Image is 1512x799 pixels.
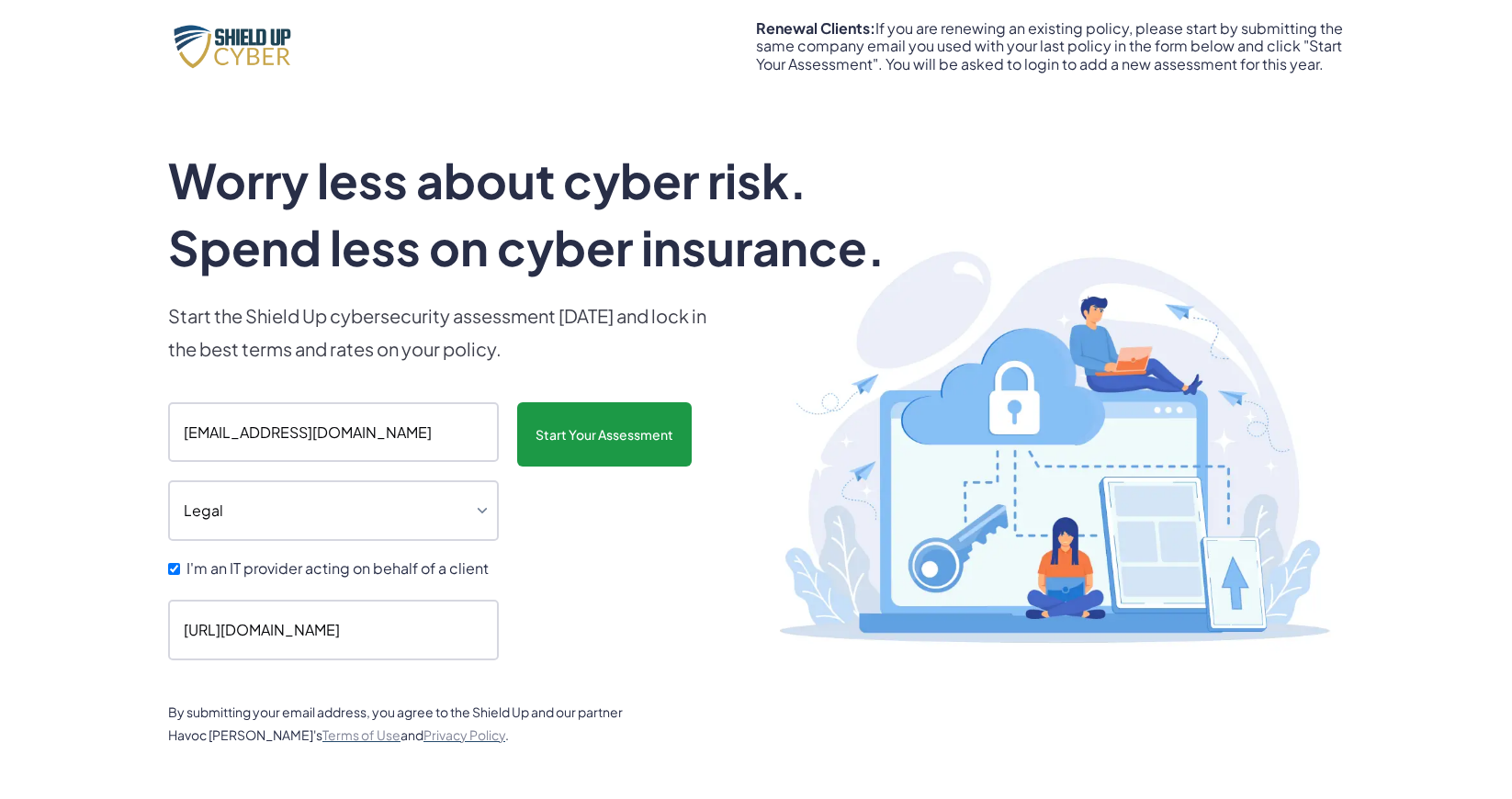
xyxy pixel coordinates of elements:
[756,18,875,38] strong: Renewal Clients:
[322,726,401,743] a: Terms of Use
[756,19,1344,73] div: If you are renewing an existing policy, please start by submitting the same company email you use...
[168,147,932,281] h1: Worry less about cyber risk. Spend less on cyber insurance.
[168,402,719,679] form: scanform
[168,701,646,747] div: By submitting your email address, you agree to the Shield Up and our partner Havoc [PERSON_NAME]'...
[168,402,499,463] input: Enter your company email
[186,559,489,577] span: I'm an IT provider acting on behalf of a client
[517,402,692,467] input: Start Your Assessment
[168,20,306,72] img: Shield Up Cyber Logo
[168,299,719,366] p: Start the Shield Up cybersecurity assessment [DATE] and lock in the best terms and rates on your ...
[168,563,180,575] input: I'm an IT provider acting on behalf of a client
[423,726,505,743] a: Privacy Policy
[168,600,499,660] input: Enter your client's website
